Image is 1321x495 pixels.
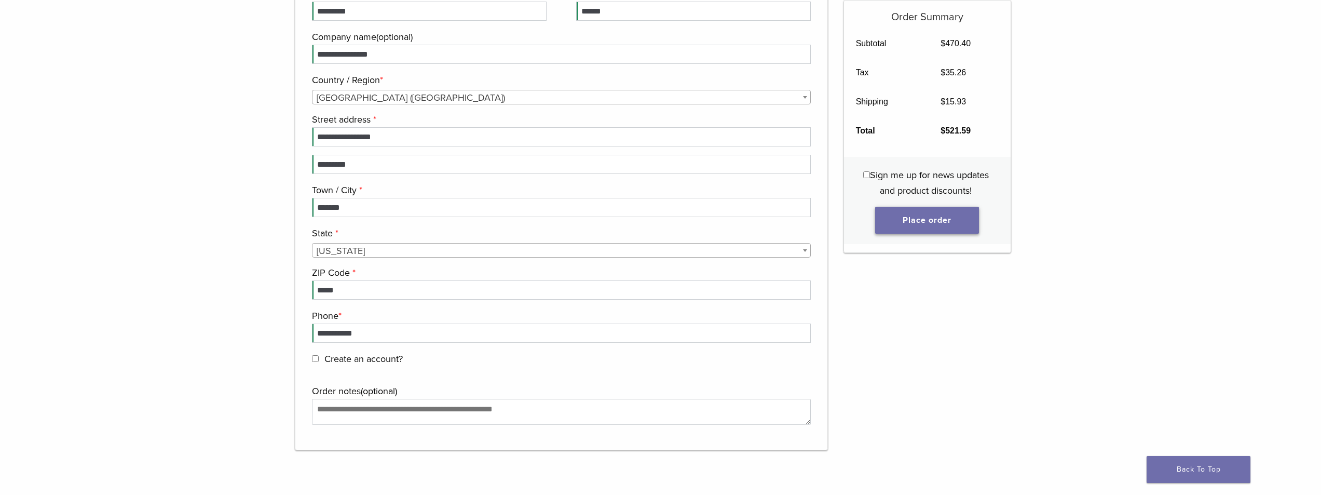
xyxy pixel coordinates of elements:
[312,112,809,127] label: Street address
[312,308,809,324] label: Phone
[844,116,929,145] th: Total
[941,97,966,106] bdi: 15.93
[875,207,979,234] button: Place order
[312,90,811,105] span: United States (US)
[312,265,809,280] label: ZIP Code
[941,97,945,106] span: $
[312,29,809,45] label: Company name
[1147,456,1250,483] a: Back To Top
[844,87,929,116] th: Shipping
[844,1,1011,23] h5: Order Summary
[941,68,945,77] span: $
[312,243,811,258] span: State
[312,225,809,241] label: State
[870,169,989,196] span: Sign me up for news updates and product discounts!
[361,385,397,397] span: (optional)
[941,126,971,135] bdi: 521.59
[941,39,945,48] span: $
[941,68,966,77] bdi: 35.26
[312,355,319,362] input: Create an account?
[312,90,811,104] span: Country / Region
[941,39,971,48] bdi: 470.40
[324,353,403,365] span: Create an account?
[312,383,809,399] label: Order notes
[312,72,809,88] label: Country / Region
[844,29,929,58] th: Subtotal
[376,31,413,43] span: (optional)
[863,171,870,178] input: Sign me up for news updates and product discounts!
[941,126,945,135] span: $
[312,244,811,258] span: North Carolina
[312,182,809,198] label: Town / City
[844,58,929,87] th: Tax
